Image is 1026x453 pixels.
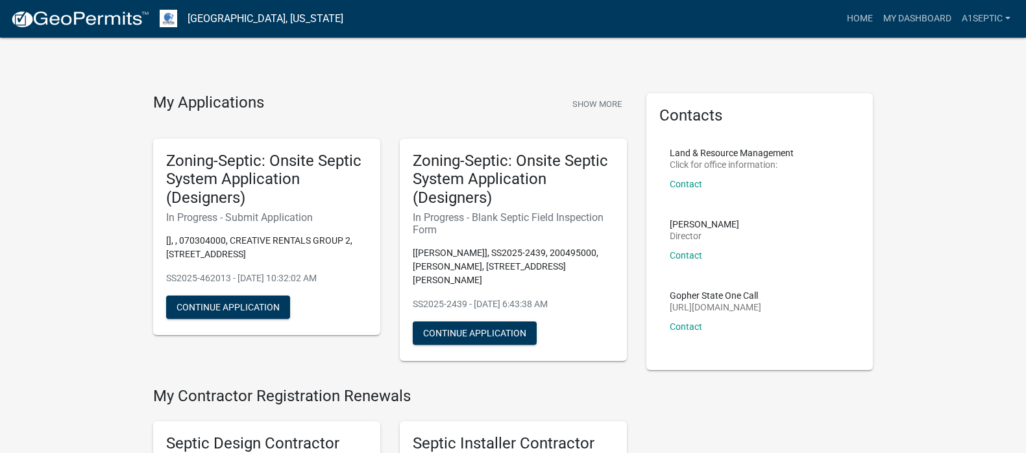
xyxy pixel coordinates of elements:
p: Director [670,231,739,240]
h5: Septic Installer Contractor [413,434,614,453]
h5: Contacts [659,106,861,125]
a: Contact [670,179,702,189]
h5: Zoning-Septic: Onsite Septic System Application (Designers) [413,152,614,207]
p: SS2025-2439 - [DATE] 6:43:38 AM [413,297,614,311]
button: Continue Application [166,296,290,319]
a: Home [842,6,878,31]
h6: In Progress - Submit Application [166,211,367,224]
p: Click for office information: [670,160,794,169]
p: [URL][DOMAIN_NAME] [670,303,761,312]
h6: In Progress - Blank Septic Field Inspection Form [413,211,614,236]
a: [GEOGRAPHIC_DATA], [US_STATE] [188,8,343,30]
p: [[PERSON_NAME]], SS2025-2439, 200495000, [PERSON_NAME], [STREET_ADDRESS][PERSON_NAME] [413,246,614,287]
button: Continue Application [413,321,537,345]
a: Contact [670,250,702,261]
h4: My Contractor Registration Renewals [153,387,627,406]
h4: My Applications [153,93,264,113]
a: My Dashboard [878,6,957,31]
p: [PERSON_NAME] [670,220,739,229]
p: Land & Resource Management [670,148,794,157]
h5: Septic Design Contractor [166,434,367,453]
a: Contact [670,321,702,332]
button: Show More [567,93,627,115]
h5: Zoning-Septic: Onsite Septic System Application (Designers) [166,152,367,207]
a: A1SEPTIC [957,6,1016,31]
p: [], , 070304000, CREATIVE RENTALS GROUP 2, [STREET_ADDRESS] [166,234,367,261]
p: SS2025-462013 - [DATE] 10:32:02 AM [166,272,367,285]
img: Otter Tail County, Minnesota [160,10,177,27]
p: Gopher State One Call [670,291,761,300]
